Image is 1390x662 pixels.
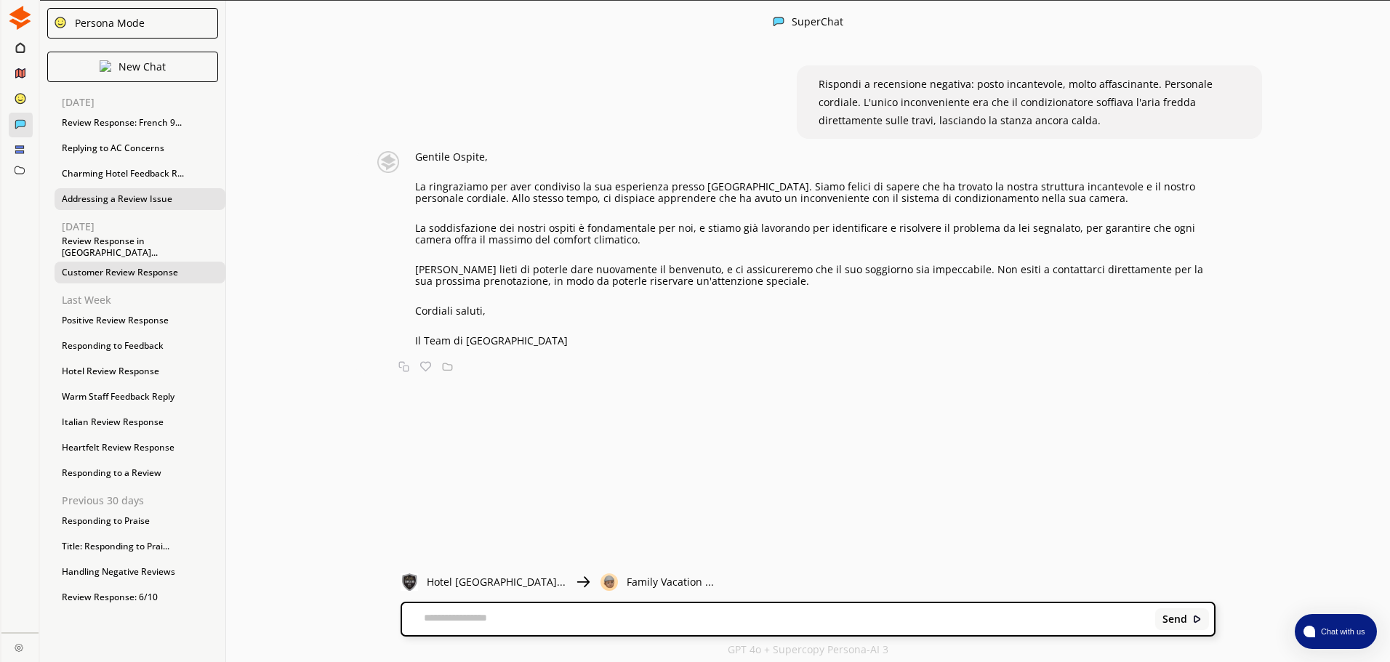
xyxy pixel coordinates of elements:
[55,112,225,134] div: Review Response: French 9...
[792,16,843,30] div: SuperChat
[118,61,166,73] p: New Chat
[55,335,225,357] div: Responding to Feedback
[55,310,225,331] div: Positive Review Response
[369,151,408,173] img: Close
[415,222,1216,246] p: La soddisfazione dei nostri ospiti è fondamentale per noi, e stiamo già lavorando per identificar...
[728,644,888,655] p: GPT 4o + Supercopy Persona-AI 3
[415,181,1216,204] p: La ringraziamo per aver condiviso la sua esperienza presso [GEOGRAPHIC_DATA]. Siamo felici di sap...
[773,16,784,28] img: Close
[627,576,714,588] p: Family Vacation ...
[55,462,225,484] div: Responding to a Review
[415,305,1216,317] p: Cordiali saluti,
[55,137,225,159] div: Replying to AC Concerns
[62,495,225,506] p: Previous 30 days
[70,17,145,29] div: Persona Mode
[398,361,409,372] img: Copy
[819,77,1213,127] span: Rispondi a recensione negativa: posto incantevole, molto affascinante. Personale cordiale. L'unic...
[55,163,225,185] div: Charming Hotel Feedback R...
[55,262,225,283] div: Customer Review Response
[54,16,67,29] img: Close
[415,151,1216,163] p: Gentile Ospite,
[415,335,1216,347] p: Il Team di [GEOGRAPHIC_DATA]
[55,437,225,459] div: Heartfelt Review Response
[55,386,225,408] div: Warm Staff Feedback Reply
[62,221,225,233] p: [DATE]
[15,643,23,652] img: Close
[420,361,431,372] img: Favorite
[574,573,592,591] img: Close
[1192,614,1202,624] img: Close
[600,573,618,591] img: Close
[55,188,225,210] div: Addressing a Review Issue
[55,360,225,382] div: Hotel Review Response
[1,633,39,658] a: Close
[55,536,225,557] div: Title: Responding to Prai...
[1295,614,1377,649] button: atlas-launcher
[401,573,418,591] img: Close
[55,510,225,532] div: Responding to Praise
[415,264,1216,287] p: [PERSON_NAME] lieti di poterle dare nuovamente il benvenuto, e ci assicureremo che il suo soggior...
[55,236,225,258] div: Review Response in [GEOGRAPHIC_DATA]...
[62,294,225,306] p: Last Week
[442,361,453,372] img: Save
[55,612,225,634] div: Positive Hotel Review Rep...
[100,60,111,72] img: Close
[55,586,225,608] div: Review Response: 6/10
[427,576,566,588] p: Hotel [GEOGRAPHIC_DATA]...
[1315,626,1368,637] span: Chat with us
[1162,613,1187,625] b: Send
[8,6,32,30] img: Close
[62,97,225,108] p: [DATE]
[55,561,225,583] div: Handling Negative Reviews
[55,411,225,433] div: Italian Review Response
